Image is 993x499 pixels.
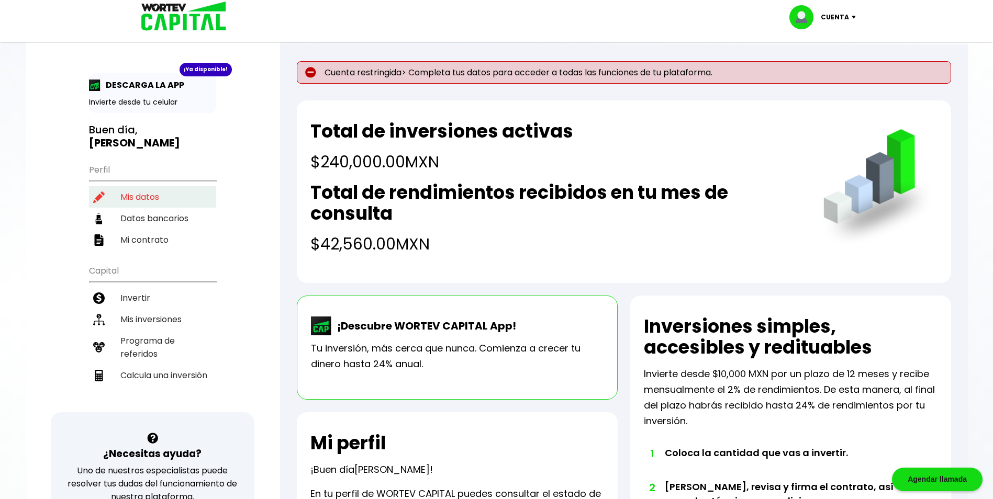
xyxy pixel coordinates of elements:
[89,287,216,309] a: Invertir
[93,314,105,325] img: inversiones-icon.6695dc30.svg
[892,468,983,491] div: Agendar llamada
[310,121,573,142] h2: Total de inversiones activas
[89,135,180,150] b: [PERSON_NAME]
[649,480,654,495] span: 2
[93,342,105,353] img: recomiendanos-icon.9b8e9327.svg
[644,366,938,429] p: Invierte desde $10,000 MXN por un plazo de 12 meses y recibe mensualmente el 2% de rendimientos. ...
[89,97,216,108] p: Invierte desde tu celular
[354,463,430,476] span: [PERSON_NAME]
[310,462,433,478] p: ¡Buen día !
[89,123,216,150] h3: Buen día,
[819,129,938,248] img: grafica.516fef24.png
[305,67,316,78] img: error-circle.027baa21.svg
[311,341,604,372] p: Tu inversión, más cerca que nunca. Comienza a crecer tu dinero hasta 24% anual.
[89,365,216,386] a: Calcula una inversión
[89,208,216,229] a: Datos bancarios
[789,5,821,29] img: profile-image
[89,229,216,251] a: Mi contrato
[103,446,202,461] h3: ¿Necesitas ayuda?
[297,61,951,84] p: Cuenta restringida> Completa tus datos para acceder a todas las funciones de tu plataforma.
[89,80,101,91] img: app-icon
[311,316,332,335] img: wortev-capital-app-icon
[649,446,654,461] span: 1
[665,446,908,480] li: Coloca la cantidad que vas a invertir.
[89,330,216,365] a: Programa de referidos
[310,150,573,174] h4: $240,000.00 MXN
[89,186,216,208] a: Mis datos
[93,370,105,381] img: calculadora-icon.17d418c4.svg
[93,292,105,304] img: invertir-icon.b3b967d7.svg
[180,63,232,76] div: ¡Ya disponible!
[89,158,216,251] ul: Perfil
[89,309,216,330] a: Mis inversiones
[93,234,105,246] img: contrato-icon.f2db500c.svg
[821,9,849,25] p: Cuenta
[644,316,938,358] h2: Inversiones simples, accesibles y redituables
[310,433,386,453] h2: Mi perfil
[101,78,184,92] p: DESCARGA LA APP
[93,213,105,224] img: datos-icon.10cf9172.svg
[93,191,105,203] img: editar-icon.952d3147.svg
[89,259,216,412] ul: Capital
[310,182,802,224] h2: Total de rendimientos recibidos en tu mes de consulta
[310,232,802,256] h4: $42,560.00 MXN
[332,318,516,334] p: ¡Descubre WORTEV CAPITAL App!
[849,16,863,19] img: icon-down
